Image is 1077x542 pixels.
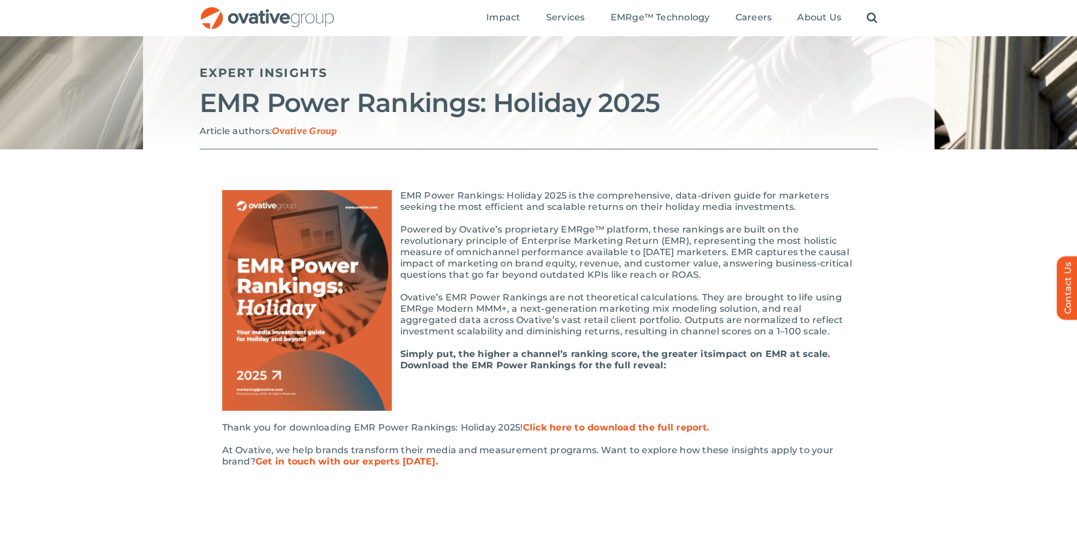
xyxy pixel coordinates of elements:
[200,66,328,80] a: Expert Insights
[867,12,877,24] a: Search
[797,12,841,24] a: About Us
[486,12,520,23] span: Impact
[200,6,335,16] a: OG_Full_horizontal_RGB
[736,12,772,23] span: Careers
[222,190,855,213] p: EMR Power Rankings: Holiday 2025 is the comprehensive, data-driven guide for marketers seeking th...
[400,349,831,371] b: impact on EMR at scale. Download the EMR Power Rankings for the full reveal:
[546,12,585,24] a: Services
[611,12,710,24] a: EMRge™ Technology
[797,12,841,23] span: About Us
[222,224,855,281] p: Powered by Ovative’s proprietary EMRge™ platform, these rankings are built on the revolutionary p...
[736,12,772,24] a: Careers
[611,12,710,23] span: EMRge™ Technology
[222,292,855,337] p: Ovative’s EMR Power Rankings are not theoretical calculations. They are brought to life using EMR...
[222,422,855,467] div: Thank you for downloading EMR Power Rankings: Holiday 2025! At Ovative, we help brands transform ...
[200,126,878,137] p: Article authors:
[486,12,520,24] a: Impact
[272,126,337,137] span: Ovative Group
[200,89,878,117] h2: EMR Power Rankings: Holiday 2025
[256,456,438,467] a: Get in touch with our experts [DATE].
[546,12,585,23] span: Services
[400,349,713,359] b: Simply put, the higher a channel’s ranking score, the greater its
[523,422,709,433] a: Click here to download the full report.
